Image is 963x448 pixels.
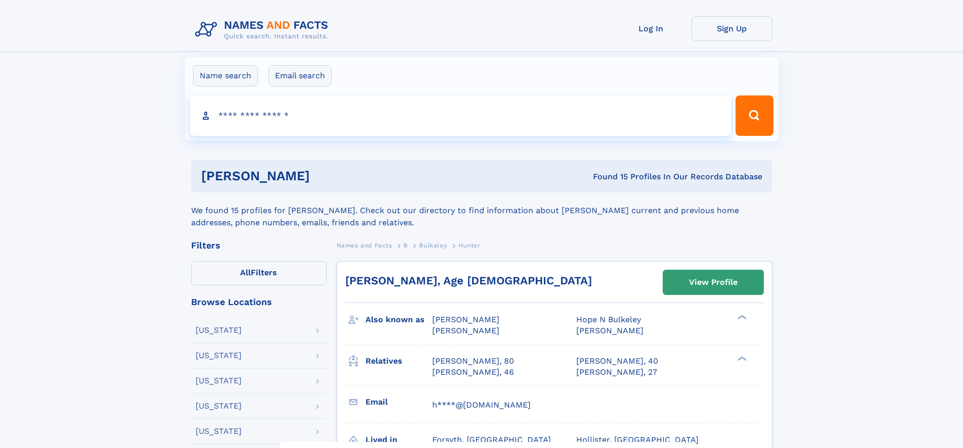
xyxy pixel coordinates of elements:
div: Filters [191,241,327,250]
div: [US_STATE] [196,427,242,435]
div: [US_STATE] [196,402,242,410]
img: Logo Names and Facts [191,16,337,43]
div: View Profile [689,271,738,294]
h3: Email [365,393,432,411]
h3: Relatives [365,353,432,370]
span: Bulkeley [419,242,447,249]
a: Log In [611,16,692,41]
label: Email search [268,65,332,86]
h3: Also known as [365,311,432,328]
h1: [PERSON_NAME] [201,170,451,182]
label: Filters [191,261,327,285]
div: [US_STATE] [196,326,242,334]
button: Search Button [736,95,773,136]
span: Hunter [458,242,481,249]
label: Name search [193,65,258,86]
span: Hollister, [GEOGRAPHIC_DATA] [576,435,699,444]
span: [PERSON_NAME] [576,326,644,335]
a: [PERSON_NAME], 80 [432,356,514,367]
div: ❯ [735,355,747,362]
a: [PERSON_NAME], Age [DEMOGRAPHIC_DATA] [345,274,592,287]
div: [US_STATE] [196,352,242,360]
a: B [403,239,408,252]
a: [PERSON_NAME], 27 [576,367,657,378]
div: [US_STATE] [196,377,242,385]
span: Hope N Bulkeley [576,315,641,324]
input: search input [190,95,731,136]
div: Browse Locations [191,297,327,307]
span: All [240,268,251,277]
span: B [403,242,408,249]
a: [PERSON_NAME], 40 [576,356,658,367]
div: We found 15 profiles for [PERSON_NAME]. Check out our directory to find information about [PERSON... [191,192,772,229]
span: [PERSON_NAME] [432,326,499,335]
span: [PERSON_NAME] [432,315,499,324]
a: [PERSON_NAME], 46 [432,367,514,378]
span: Forsyth, [GEOGRAPHIC_DATA] [432,435,551,444]
div: Found 15 Profiles In Our Records Database [451,171,762,182]
a: Sign Up [692,16,772,41]
div: ❯ [735,314,747,321]
a: Names and Facts [337,239,392,252]
a: View Profile [663,270,763,294]
a: Bulkeley [419,239,447,252]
